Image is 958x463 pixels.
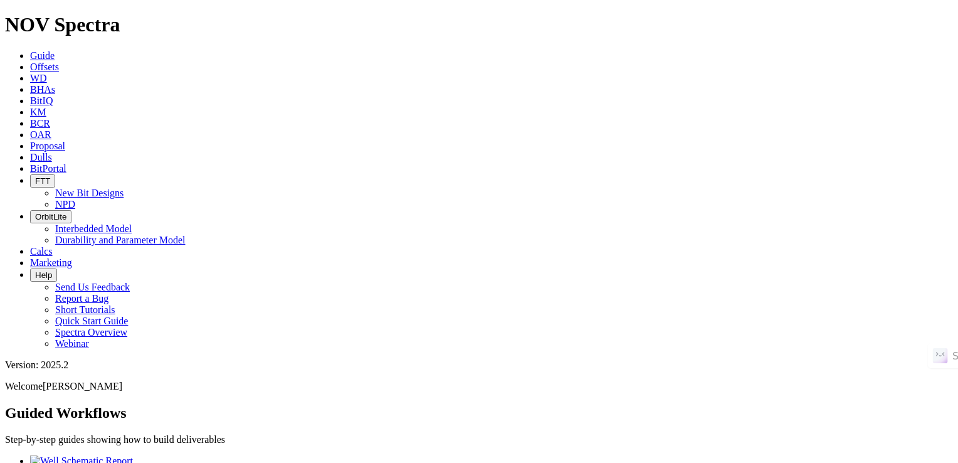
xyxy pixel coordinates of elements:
[55,304,115,315] a: Short Tutorials
[30,152,52,162] a: Dulls
[30,141,65,151] a: Proposal
[30,129,51,140] a: OAR
[55,282,130,292] a: Send Us Feedback
[35,212,66,221] span: OrbitLite
[30,95,53,106] a: BitIQ
[30,50,55,61] a: Guide
[5,405,953,422] h2: Guided Workflows
[55,223,132,234] a: Interbedded Model
[55,293,108,304] a: Report a Bug
[30,73,47,83] a: WD
[43,381,122,391] span: [PERSON_NAME]
[5,359,953,371] div: Version: 2025.2
[30,246,53,257] a: Calcs
[55,188,124,198] a: New Bit Designs
[30,210,71,223] button: OrbitLite
[30,257,72,268] a: Marketing
[30,118,50,129] a: BCR
[30,107,46,117] a: KM
[35,270,52,280] span: Help
[5,381,953,392] p: Welcome
[30,84,55,95] a: BHAs
[5,13,953,36] h1: NOV Spectra
[55,338,89,349] a: Webinar
[30,174,55,188] button: FTT
[55,327,127,338] a: Spectra Overview
[55,235,186,245] a: Durability and Parameter Model
[55,199,75,210] a: NPD
[30,163,66,174] a: BitPortal
[55,316,128,326] a: Quick Start Guide
[30,61,59,72] a: Offsets
[35,176,50,186] span: FTT
[5,434,953,445] p: Step-by-step guides showing how to build deliverables
[30,269,57,282] button: Help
